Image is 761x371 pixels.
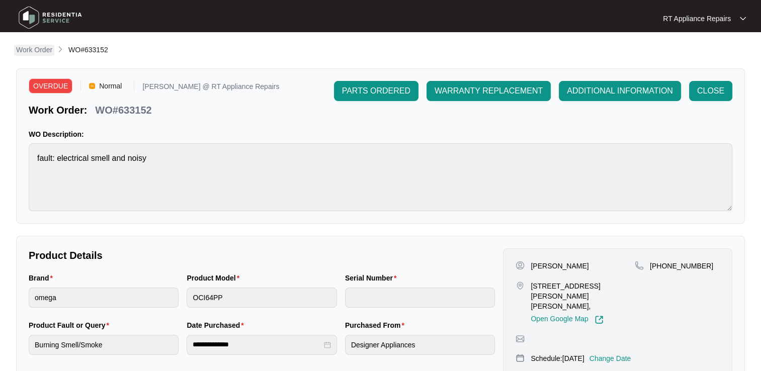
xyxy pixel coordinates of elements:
[95,78,126,94] span: Normal
[29,78,72,94] span: OVERDUE
[516,353,525,362] img: map-pin
[193,339,321,350] input: Date Purchased
[29,129,732,139] p: WO Description:
[589,353,631,363] p: Change Date
[29,320,113,330] label: Product Fault or Query
[531,261,588,271] p: [PERSON_NAME]
[29,335,179,355] input: Product Fault or Query
[567,85,673,97] span: ADDITIONAL INFORMATION
[95,103,151,117] p: WO#633152
[689,81,732,101] button: CLOSE
[345,335,495,355] input: Purchased From
[345,273,400,283] label: Serial Number
[342,85,410,97] span: PARTS ORDERED
[68,46,108,54] span: WO#633152
[89,83,95,89] img: Vercel Logo
[635,261,644,270] img: map-pin
[29,248,495,262] p: Product Details
[29,103,87,117] p: Work Order:
[559,81,681,101] button: ADDITIONAL INFORMATION
[187,273,243,283] label: Product Model
[531,281,635,311] p: [STREET_ADDRESS][PERSON_NAME][PERSON_NAME],
[427,81,551,101] button: WARRANTY REPLACEMENT
[29,273,57,283] label: Brand
[595,315,604,324] img: Link-External
[697,85,724,97] span: CLOSE
[345,320,408,330] label: Purchased From
[516,281,525,290] img: map-pin
[16,45,52,55] p: Work Order
[740,16,746,21] img: dropdown arrow
[516,261,525,270] img: user-pin
[15,3,86,33] img: residentia service logo
[435,85,543,97] span: WARRANTY REPLACEMENT
[345,288,495,308] input: Serial Number
[663,14,731,24] p: RT Appliance Repairs
[516,334,525,343] img: map-pin
[29,143,732,211] textarea: fault: electrical smell and noisy
[14,45,54,56] a: Work Order
[29,288,179,308] input: Brand
[531,353,584,363] p: Schedule: [DATE]
[531,315,603,324] a: Open Google Map
[650,261,713,271] p: [PHONE_NUMBER]
[334,81,418,101] button: PARTS ORDERED
[187,288,336,308] input: Product Model
[187,320,247,330] label: Date Purchased
[142,83,279,94] p: [PERSON_NAME] @ RT Appliance Repairs
[56,45,64,53] img: chevron-right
